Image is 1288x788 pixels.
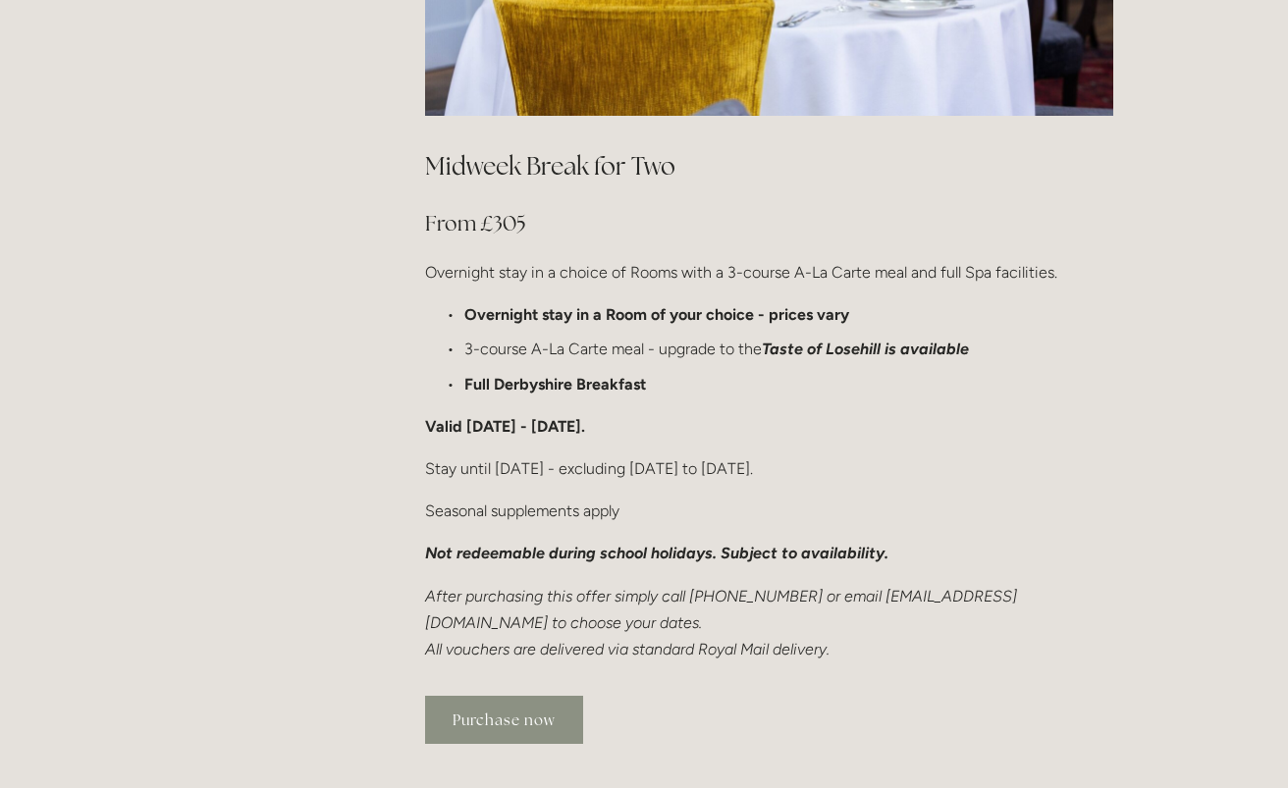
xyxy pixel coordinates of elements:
p: Seasonal supplements apply [425,498,1113,524]
em: Taste of Losehill is available [762,340,969,358]
em: Not redeemable during school holidays. Subject to availability. [425,544,888,562]
h3: From £305 [425,204,1113,243]
h2: Midweek Break for Two [425,149,1113,184]
p: Stay until [DATE] - excluding [DATE] to [DATE]. [425,455,1113,482]
p: Overnight stay in a choice of Rooms with a 3-course A-La Carte meal and full Spa facilities. [425,259,1113,286]
a: Purchase now [425,696,583,744]
strong: Overnight stay in a Room of your choice - prices vary [464,305,849,324]
strong: Full Derbyshire Breakfast [464,375,646,394]
p: 3-course A-La Carte meal - upgrade to the [464,336,1113,362]
strong: Valid [DATE] - [DATE]. [425,417,585,436]
em: After purchasing this offer simply call [PHONE_NUMBER] or email [EMAIL_ADDRESS][DOMAIN_NAME] to c... [425,587,1017,658]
